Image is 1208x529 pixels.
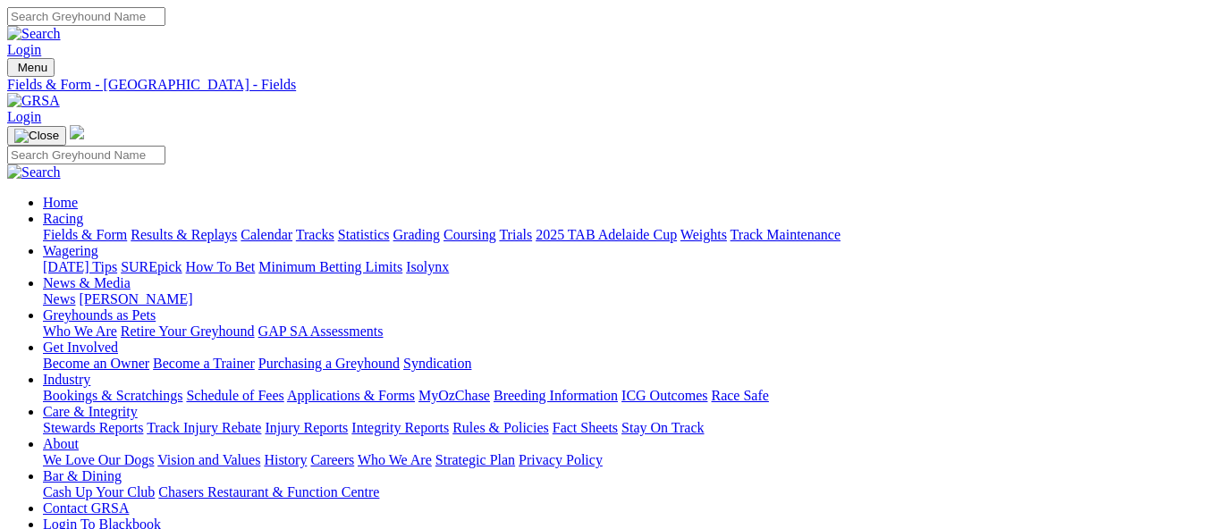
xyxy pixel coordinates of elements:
[153,356,255,371] a: Become a Trainer
[358,452,432,467] a: Who We Are
[258,259,402,274] a: Minimum Betting Limits
[186,388,283,403] a: Schedule of Fees
[43,227,127,242] a: Fields & Form
[7,7,165,26] input: Search
[7,126,66,146] button: Toggle navigation
[43,275,131,290] a: News & Media
[310,452,354,467] a: Careers
[43,388,182,403] a: Bookings & Scratchings
[296,227,334,242] a: Tracks
[519,452,603,467] a: Privacy Policy
[43,484,155,500] a: Cash Up Your Club
[443,227,496,242] a: Coursing
[43,372,90,387] a: Industry
[43,243,98,258] a: Wagering
[680,227,727,242] a: Weights
[351,420,449,435] a: Integrity Reports
[43,420,1201,436] div: Care & Integrity
[43,452,1201,468] div: About
[711,388,768,403] a: Race Safe
[158,484,379,500] a: Chasers Restaurant & Function Centre
[43,420,143,435] a: Stewards Reports
[264,452,307,467] a: History
[7,146,165,164] input: Search
[7,109,41,124] a: Login
[79,291,192,306] a: [PERSON_NAME]
[621,388,707,403] a: ICG Outcomes
[70,125,84,139] img: logo-grsa-white.png
[265,420,348,435] a: Injury Reports
[43,227,1201,243] div: Racing
[43,259,117,274] a: [DATE] Tips
[258,323,384,339] a: GAP SA Assessments
[393,227,440,242] a: Grading
[403,356,471,371] a: Syndication
[43,211,83,226] a: Racing
[121,323,255,339] a: Retire Your Greyhound
[43,356,1201,372] div: Get Involved
[452,420,549,435] a: Rules & Policies
[43,404,138,419] a: Care & Integrity
[43,323,117,339] a: Who We Are
[43,388,1201,404] div: Industry
[43,500,129,516] a: Contact GRSA
[499,227,532,242] a: Trials
[131,227,237,242] a: Results & Replays
[43,291,75,306] a: News
[18,61,47,74] span: Menu
[43,340,118,355] a: Get Involved
[494,388,618,403] a: Breeding Information
[418,388,490,403] a: MyOzChase
[7,164,61,181] img: Search
[7,26,61,42] img: Search
[553,420,618,435] a: Fact Sheets
[406,259,449,274] a: Isolynx
[43,436,79,451] a: About
[287,388,415,403] a: Applications & Forms
[536,227,677,242] a: 2025 TAB Adelaide Cup
[43,468,122,483] a: Bar & Dining
[121,259,182,274] a: SUREpick
[43,484,1201,500] div: Bar & Dining
[147,420,261,435] a: Track Injury Rebate
[43,307,156,323] a: Greyhounds as Pets
[241,227,292,242] a: Calendar
[43,195,78,210] a: Home
[7,58,55,77] button: Toggle navigation
[157,452,260,467] a: Vision and Values
[435,452,515,467] a: Strategic Plan
[7,93,60,109] img: GRSA
[258,356,400,371] a: Purchasing a Greyhound
[7,42,41,57] a: Login
[7,77,1201,93] a: Fields & Form - [GEOGRAPHIC_DATA] - Fields
[14,129,59,143] img: Close
[338,227,390,242] a: Statistics
[186,259,256,274] a: How To Bet
[621,420,704,435] a: Stay On Track
[731,227,841,242] a: Track Maintenance
[43,259,1201,275] div: Wagering
[43,452,154,467] a: We Love Our Dogs
[43,323,1201,340] div: Greyhounds as Pets
[43,291,1201,307] div: News & Media
[43,356,149,371] a: Become an Owner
